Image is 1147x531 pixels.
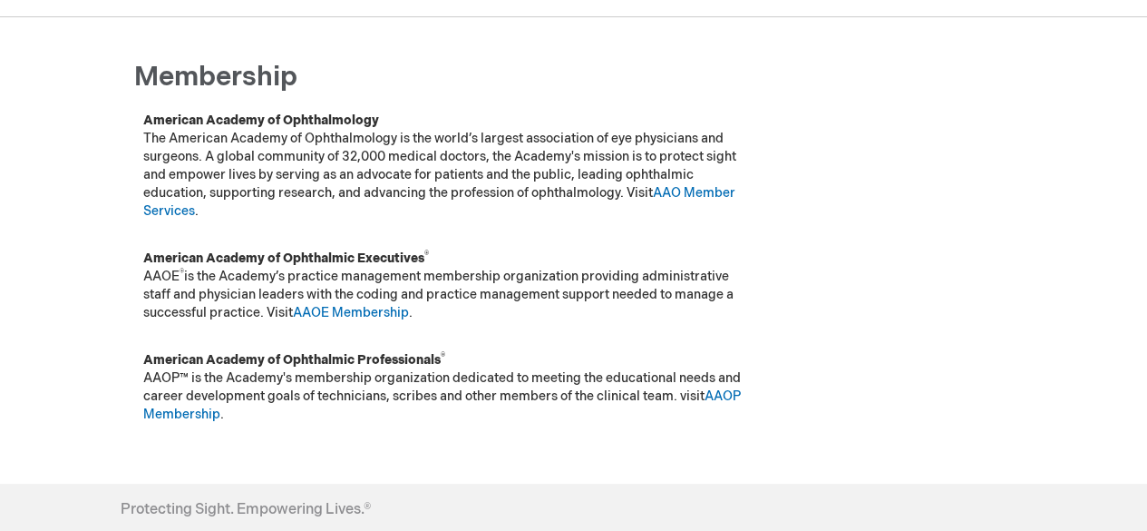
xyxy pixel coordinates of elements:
strong: American Academy of Ophthalmology [143,113,379,128]
p: The American Academy of Ophthalmology is the world’s largest association of eye physicians and su... [143,112,751,221]
sup: ® [180,268,184,279]
h4: Protecting Sight. Empowering Lives.® [121,502,371,518]
sup: ® [424,250,429,261]
strong: American Academy of Ophthalmic Professionals [143,352,445,368]
strong: American Academy of Ophthalmic Executives [143,251,429,266]
p: AAOE is the Academy’s practice management membership organization providing administrative staff ... [143,250,751,322]
sup: ® [441,351,445,362]
p: AAOP™ is the Academy's membership organization dedicated to meeting the educational needs and car... [143,351,751,424]
span: Membership [134,61,297,93]
a: AAOE Membership [293,305,409,320]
